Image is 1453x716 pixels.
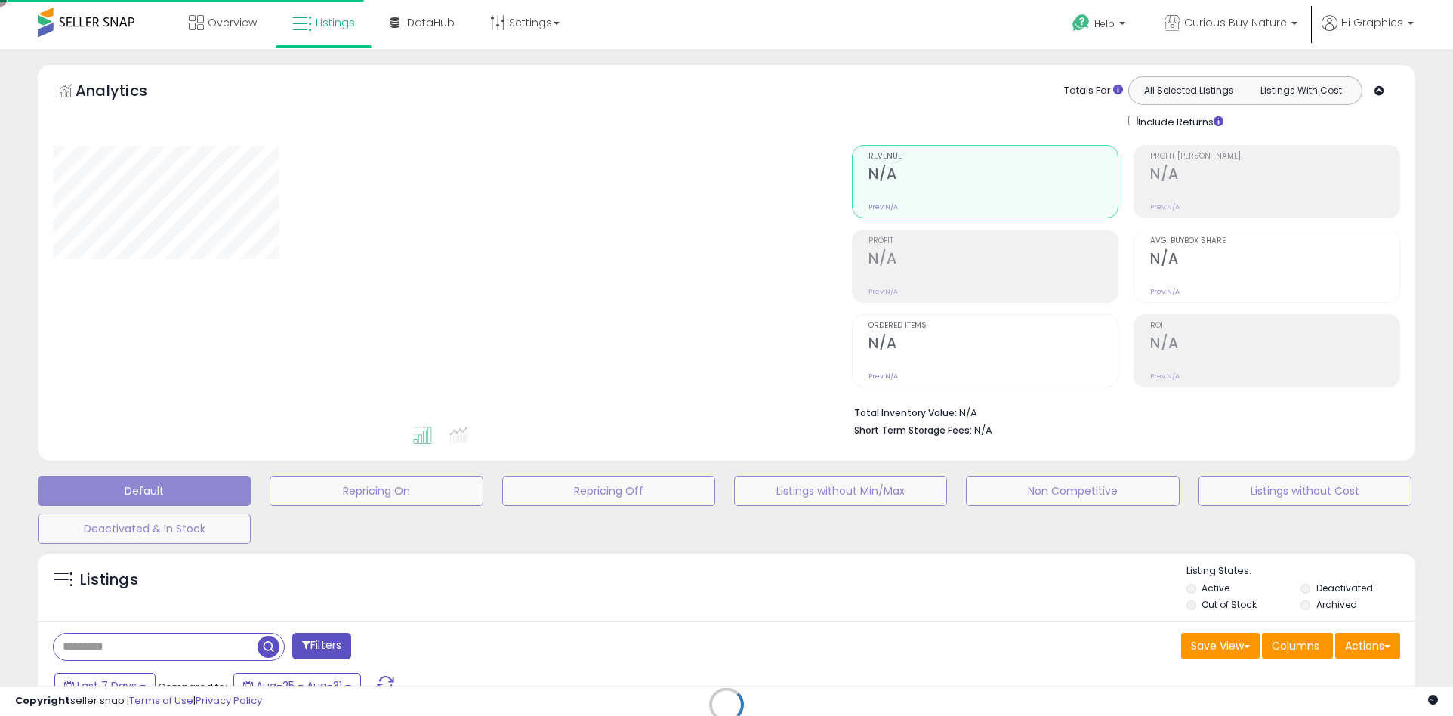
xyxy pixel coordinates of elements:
span: Help [1094,17,1115,30]
strong: Copyright [15,693,70,708]
span: Overview [208,15,257,30]
span: Profit [PERSON_NAME] [1150,153,1399,161]
button: Listings without Cost [1198,476,1411,506]
h2: N/A [868,250,1118,270]
button: Listings With Cost [1245,81,1357,100]
span: Avg. Buybox Share [1150,237,1399,245]
h2: N/A [1150,250,1399,270]
span: Profit [868,237,1118,245]
button: Listings without Min/Max [734,476,947,506]
b: Total Inventory Value: [854,406,957,419]
button: Default [38,476,251,506]
span: N/A [974,423,992,437]
button: Non Competitive [966,476,1179,506]
small: Prev: N/A [1150,372,1180,381]
h5: Analytics [76,80,177,105]
i: Get Help [1072,14,1091,32]
span: Revenue [868,153,1118,161]
h2: N/A [868,165,1118,186]
b: Short Term Storage Fees: [854,424,972,437]
small: Prev: N/A [868,372,898,381]
small: Prev: N/A [1150,287,1180,296]
small: Prev: N/A [1150,202,1180,211]
span: Curious Buy Nature [1184,15,1287,30]
a: Hi Graphics [1322,15,1414,49]
span: ROI [1150,322,1399,330]
button: All Selected Listings [1133,81,1245,100]
li: N/A [854,403,1389,421]
h2: N/A [1150,165,1399,186]
h2: N/A [868,335,1118,355]
span: Listings [316,15,355,30]
span: Hi Graphics [1341,15,1403,30]
div: Totals For [1064,84,1123,98]
small: Prev: N/A [868,202,898,211]
button: Deactivated & In Stock [38,514,251,544]
small: Prev: N/A [868,287,898,296]
div: Include Returns [1117,113,1242,130]
button: Repricing Off [502,476,715,506]
h2: N/A [1150,335,1399,355]
span: DataHub [407,15,455,30]
span: Ordered Items [868,322,1118,330]
a: Help [1060,2,1140,49]
button: Repricing On [270,476,483,506]
div: seller snap | | [15,694,262,708]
